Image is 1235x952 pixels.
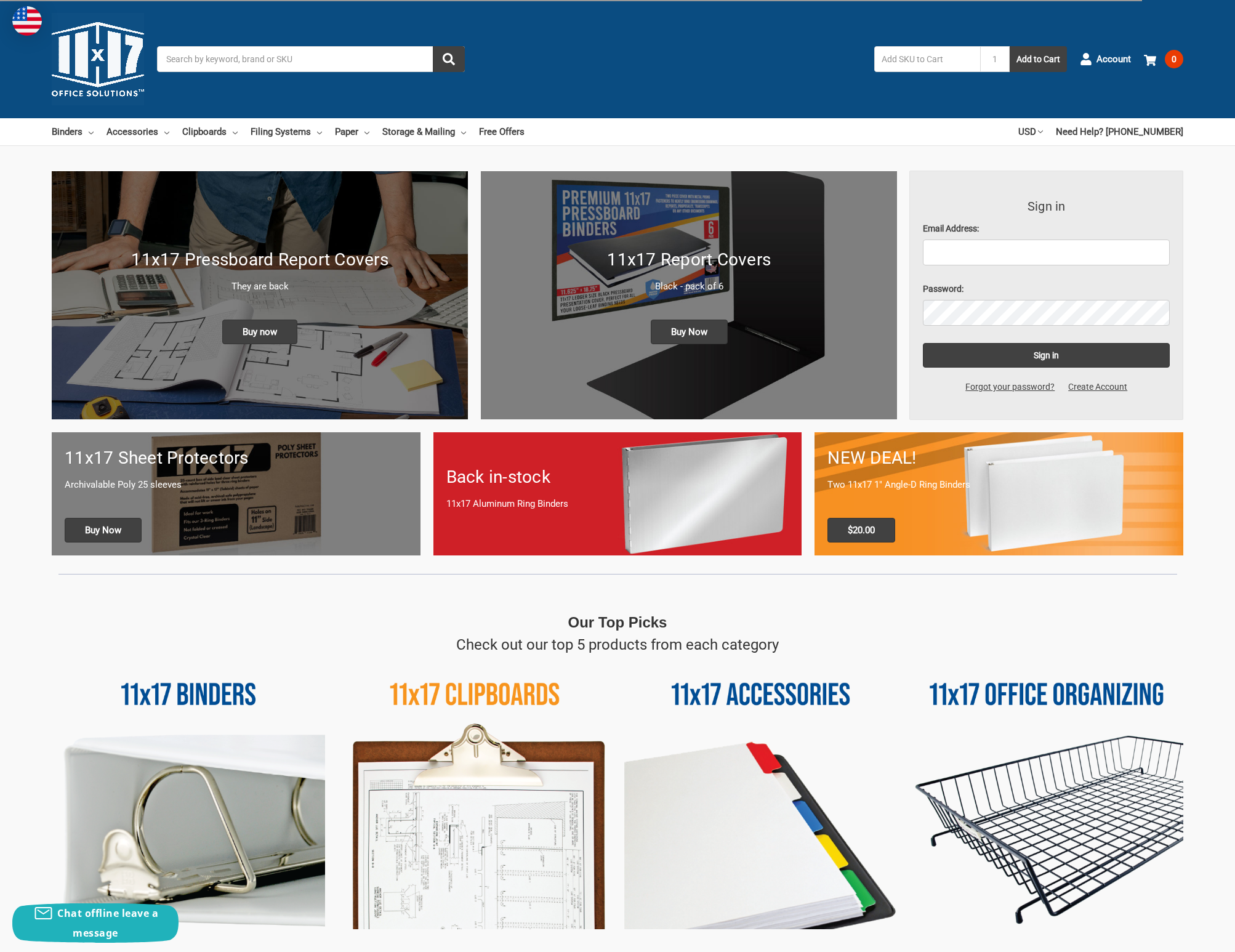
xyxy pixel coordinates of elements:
[65,280,455,294] p: They are back
[568,611,667,634] p: Our Top Picks
[446,464,789,490] h1: Back in-stock
[335,118,369,145] a: Paper
[923,222,1170,235] label: Email Address:
[446,497,789,511] p: 11x17 Aluminum Ring Binders
[157,46,465,72] input: Search by keyword, brand or SKU
[65,518,142,543] span: Buy Now
[382,118,466,145] a: Storage & Mailing
[52,13,144,105] img: 11x17.com
[338,656,611,929] img: 11x17 Clipboards
[1080,43,1131,75] a: Account
[1061,381,1134,393] a: Create Account
[494,280,884,294] p: Black - pack of 6
[182,118,238,145] a: Clipboards
[65,247,455,273] h1: 11x17 Pressboard Report Covers
[456,634,779,656] p: Check out our top 5 products from each category
[874,46,980,72] input: Add SKU to Cart
[923,283,1170,296] label: Password:
[481,171,897,419] img: 11x17 Report Covers
[1096,52,1131,67] span: Account
[57,906,158,940] span: Chat offline leave a message
[910,656,1183,929] img: 11x17 Office Organizing
[959,381,1061,393] a: Forgot your password?
[481,171,897,419] a: 11x17 Report Covers 11x17 Report Covers Black - pack of 6 Buy Now
[1010,46,1067,72] button: Add to Cart
[52,656,325,929] img: 11x17 Binders
[12,903,179,943] button: Chat offline leave a message
[1018,118,1043,145] a: USD
[651,320,728,344] span: Buy Now
[827,478,1170,492] p: Two 11x17 1" Angle-D Ring Binders
[52,171,468,419] img: New 11x17 Pressboard Binders
[222,320,297,344] span: Buy now
[923,197,1170,216] h3: Sign in
[827,445,1170,471] h1: NEW DEAL!
[52,432,420,555] a: 11x17 sheet protectors 11x17 Sheet Protectors Archivalable Poly 25 sleeves Buy Now
[624,656,898,929] img: 11x17 Accessories
[827,518,895,543] span: $20.00
[52,118,94,145] a: Binders
[479,118,525,145] a: Free Offers
[815,432,1183,555] a: 11x17 Binder 2-pack only $20.00 NEW DEAL! Two 11x17 1" Angle-D Ring Binders $20.00
[65,445,408,471] h1: 11x17 Sheet Protectors
[1056,118,1183,145] a: Need Help? [PHONE_NUMBER]
[923,343,1170,368] input: Sign in
[107,118,169,145] a: Accessories
[251,118,322,145] a: Filing Systems
[494,247,884,273] h1: 11x17 Report Covers
[1165,50,1183,68] span: 0
[433,432,802,555] a: Back in-stock 11x17 Aluminum Ring Binders
[65,478,408,492] p: Archivalable Poly 25 sleeves
[1144,43,1183,75] a: 0
[12,6,42,36] img: duty and tax information for United States
[52,171,468,419] a: New 11x17 Pressboard Binders 11x17 Pressboard Report Covers They are back Buy now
